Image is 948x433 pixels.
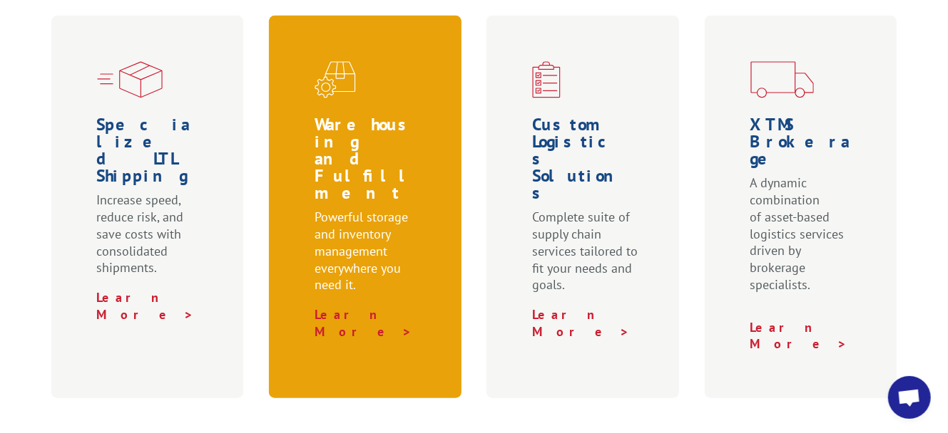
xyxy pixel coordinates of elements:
a: Learn More > [750,319,848,353]
a: Learn More > [532,306,630,340]
p: Increase speed, reduce risk, and save costs with consolidated shipments. [97,192,204,289]
p: Complete suite of supply chain services tailored to fit your needs and goals. [532,209,639,306]
img: xgs-icon-specialized-ltl-red [97,61,163,98]
h1: Warehousing and Fulfillment [315,116,422,209]
img: xgs-icon-custom-logistics-solutions-red [532,61,561,98]
h1: Specialized LTL Shipping [97,116,204,192]
a: Learn More > [97,289,195,323]
h1: Custom Logistics Solutions [532,116,639,209]
h1: XTMS Brokerage [750,116,857,174]
p: Powerful storage and inventory management everywhere you need it. [315,209,422,306]
a: Learn More > [315,306,412,340]
p: A dynamic combination of asset-based logistics services driven by brokerage specialists. [750,174,857,306]
a: Open chat [888,376,931,419]
img: xgs-icon-transportation-forms-red [750,61,814,98]
img: xgs-icon-warehouseing-cutting-fulfillment-red [315,61,356,98]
